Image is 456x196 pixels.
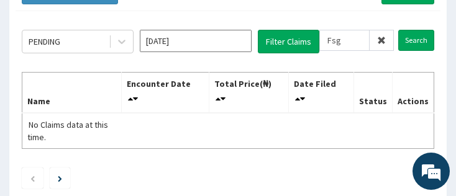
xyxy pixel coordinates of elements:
[58,172,62,184] a: Next page
[417,6,447,36] div: Minimize live chat window
[29,35,60,48] div: PENDING
[30,172,35,184] a: Previous page
[22,72,122,113] th: Name
[288,72,353,113] th: Date Filed
[140,30,252,52] input: Select Month and Year
[23,62,50,93] img: d_794563401_company_1708531726252_794563401
[27,119,108,143] span: No Claims data at this time.
[319,30,370,51] input: Search by HMO ID
[258,30,319,53] button: Filter Claims
[209,72,288,113] th: Total Price(₦)
[122,72,209,113] th: Encounter Date
[398,30,434,51] input: Search
[65,69,352,86] div: Chat with us now
[353,72,392,113] th: Status
[6,145,450,189] textarea: Type your message and hit 'Enter'
[392,72,434,113] th: Actions
[178,60,278,185] span: We're online!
